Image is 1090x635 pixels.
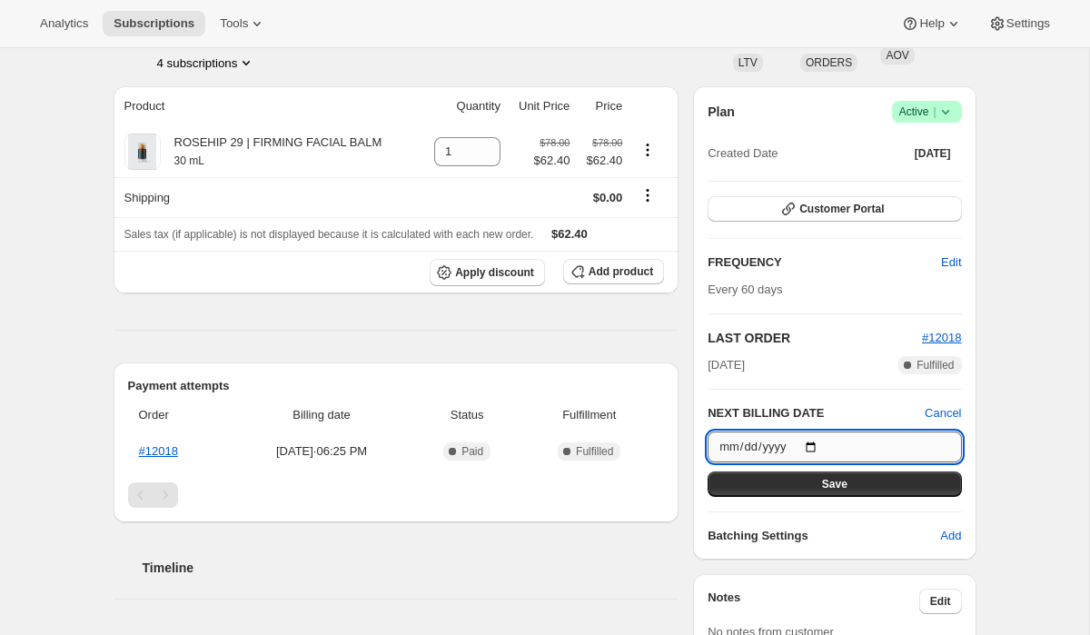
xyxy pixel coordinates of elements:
h2: Payment attempts [128,377,665,395]
h2: Timeline [143,559,679,577]
span: $0.00 [593,191,623,204]
span: LTV [738,56,758,69]
th: Quantity [420,86,506,126]
span: Tools [220,16,248,31]
span: | [933,104,936,119]
button: Shipping actions [633,185,662,205]
span: Fulfilled [576,444,613,459]
th: Product [114,86,420,126]
button: Add [929,521,972,551]
span: Billing date [234,406,409,424]
button: Edit [930,248,972,277]
button: Cancel [925,404,961,422]
a: #12018 [139,444,178,458]
span: Active [899,103,955,121]
th: Order [128,395,230,435]
button: Apply discount [430,259,545,286]
button: Product actions [157,54,256,72]
span: [DATE] [708,356,745,374]
button: Settings [977,11,1061,36]
span: ORDERS [806,56,852,69]
span: Paid [461,444,483,459]
button: Subscriptions [103,11,205,36]
button: Add product [563,259,664,284]
span: Edit [930,594,951,609]
span: Customer Portal [799,202,884,216]
small: 30 mL [174,154,204,167]
span: Subscriptions [114,16,194,31]
span: $62.40 [580,152,622,170]
span: Fulfillment [525,406,653,424]
span: Every 60 days [708,283,782,296]
a: #12018 [922,331,961,344]
button: Customer Portal [708,196,961,222]
nav: Pagination [128,482,665,508]
h2: Plan [708,103,735,121]
h3: Notes [708,589,919,614]
span: $62.40 [534,152,570,170]
span: Analytics [40,16,88,31]
span: Created Date [708,144,778,163]
span: Edit [941,253,961,272]
span: Add product [589,264,653,279]
h6: Batching Settings [708,527,940,545]
span: Help [919,16,944,31]
h2: NEXT BILLING DATE [708,404,925,422]
th: Shipping [114,177,420,217]
span: Sales tax (if applicable) is not displayed because it is calculated with each new order. [124,228,534,241]
th: Unit Price [506,86,575,126]
span: [DATE] [915,146,951,161]
button: Edit [919,589,962,614]
span: $62.40 [551,227,588,241]
button: Product actions [633,140,662,160]
span: Add [940,527,961,545]
div: ROSEHIP 29 | FIRMING FACIAL BALM [161,134,382,170]
h2: LAST ORDER [708,329,922,347]
span: Fulfilled [917,358,954,372]
span: AOV [886,49,908,62]
th: Price [575,86,628,126]
span: Status [420,406,514,424]
span: Settings [1006,16,1050,31]
small: $78.00 [540,137,570,148]
span: [DATE] · 06:25 PM [234,442,409,461]
span: Save [822,477,847,491]
button: Tools [209,11,277,36]
button: Analytics [29,11,99,36]
button: Save [708,471,961,497]
span: Apply discount [455,265,534,280]
button: Help [890,11,973,36]
button: #12018 [922,329,961,347]
h2: FREQUENCY [708,253,941,272]
small: $78.00 [592,137,622,148]
button: [DATE] [904,141,962,166]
